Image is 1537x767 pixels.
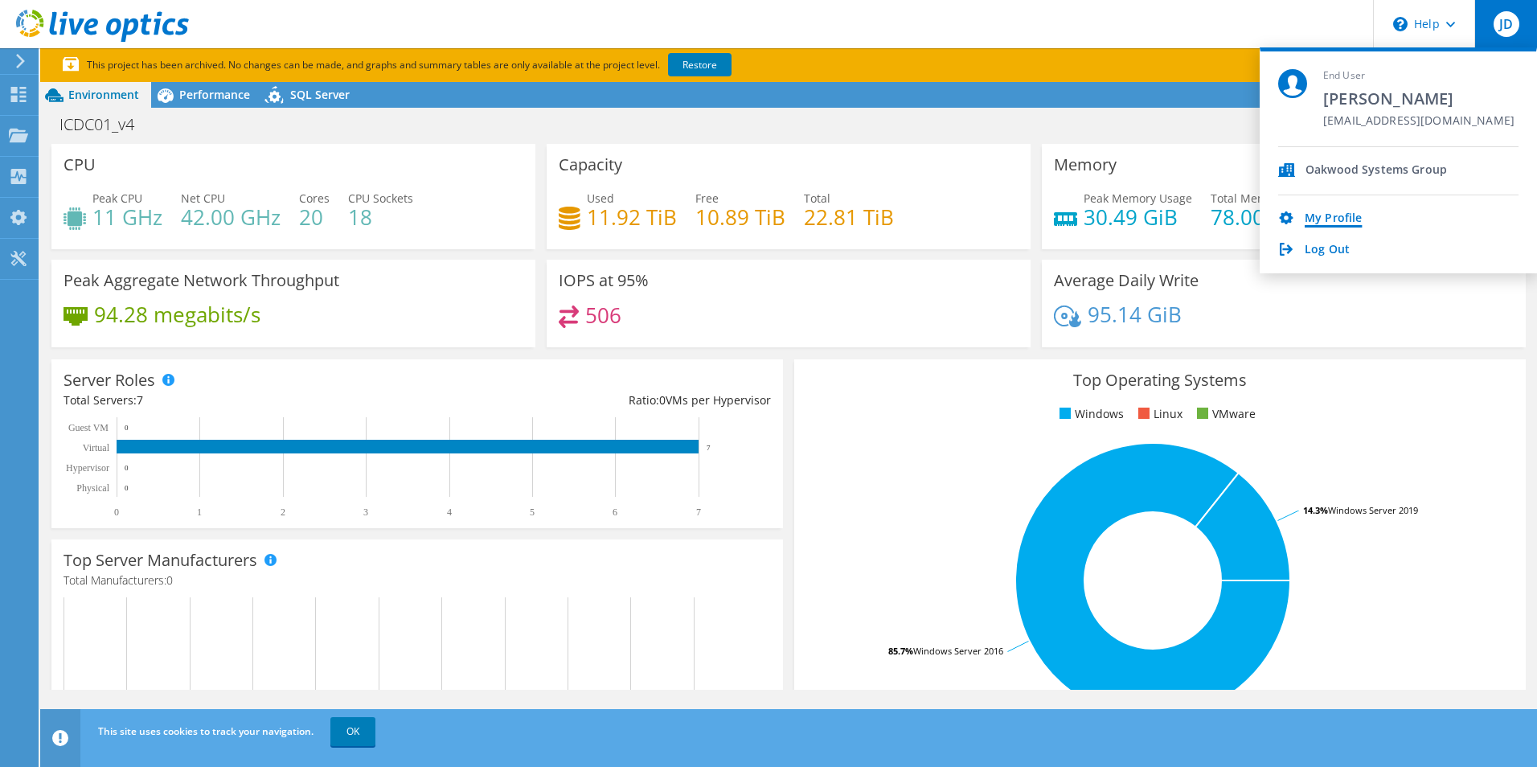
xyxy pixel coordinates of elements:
[1055,405,1124,423] li: Windows
[806,371,1514,389] h3: Top Operating Systems
[52,116,159,133] h1: ICDC01_v4
[530,507,535,518] text: 5
[68,422,109,433] text: Guest VM
[125,424,129,432] text: 0
[1305,243,1350,258] a: Log Out
[137,392,143,408] span: 7
[64,392,417,409] div: Total Servers:
[1193,405,1256,423] li: VMware
[281,507,285,518] text: 2
[64,156,96,174] h3: CPU
[888,645,913,657] tspan: 85.7%
[804,191,830,206] span: Total
[1211,191,1285,206] span: Total Memory
[804,208,894,226] h4: 22.81 TiB
[330,717,375,746] a: OK
[1305,163,1447,178] div: Oakwood Systems Group
[707,444,711,452] text: 7
[348,208,413,226] h4: 18
[64,552,257,569] h3: Top Server Manufacturers
[1211,208,1305,226] h4: 78.00 GiB
[66,462,109,474] text: Hypervisor
[587,191,614,206] span: Used
[1323,69,1514,83] span: End User
[1328,504,1418,516] tspan: Windows Server 2019
[1303,504,1328,516] tspan: 14.3%
[1084,191,1192,206] span: Peak Memory Usage
[63,56,850,74] p: This project has been archived. No changes can be made, and graphs and summary tables are only av...
[181,191,225,206] span: Net CPU
[92,191,142,206] span: Peak CPU
[83,442,110,453] text: Virtual
[587,208,677,226] h4: 11.92 TiB
[348,191,413,206] span: CPU Sockets
[197,507,202,518] text: 1
[114,507,119,518] text: 0
[1084,208,1192,226] h4: 30.49 GiB
[1305,211,1362,227] a: My Profile
[299,191,330,206] span: Cores
[98,724,314,738] span: This site uses cookies to track your navigation.
[363,507,368,518] text: 3
[181,208,281,226] h4: 42.00 GHz
[695,191,719,206] span: Free
[696,507,701,518] text: 7
[1323,114,1514,129] span: [EMAIL_ADDRESS][DOMAIN_NAME]
[76,482,109,494] text: Physical
[659,392,666,408] span: 0
[64,572,771,589] h4: Total Manufacturers:
[1494,11,1519,37] span: JD
[1323,88,1514,109] span: [PERSON_NAME]
[94,306,260,323] h4: 94.28 megabits/s
[559,272,649,289] h3: IOPS at 95%
[166,572,173,588] span: 0
[1054,272,1199,289] h3: Average Daily Write
[913,645,1003,657] tspan: Windows Server 2016
[668,53,732,76] a: Restore
[1393,17,1408,31] svg: \n
[695,208,785,226] h4: 10.89 TiB
[290,87,350,102] span: SQL Server
[447,507,452,518] text: 4
[1054,156,1117,174] h3: Memory
[64,371,155,389] h3: Server Roles
[68,87,139,102] span: Environment
[585,306,621,324] h4: 506
[125,484,129,492] text: 0
[1088,306,1182,323] h4: 95.14 GiB
[417,392,771,409] div: Ratio: VMs per Hypervisor
[559,156,622,174] h3: Capacity
[64,272,339,289] h3: Peak Aggregate Network Throughput
[613,507,617,518] text: 6
[299,208,330,226] h4: 20
[125,464,129,472] text: 0
[179,87,250,102] span: Performance
[1134,405,1182,423] li: Linux
[92,208,162,226] h4: 11 GHz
